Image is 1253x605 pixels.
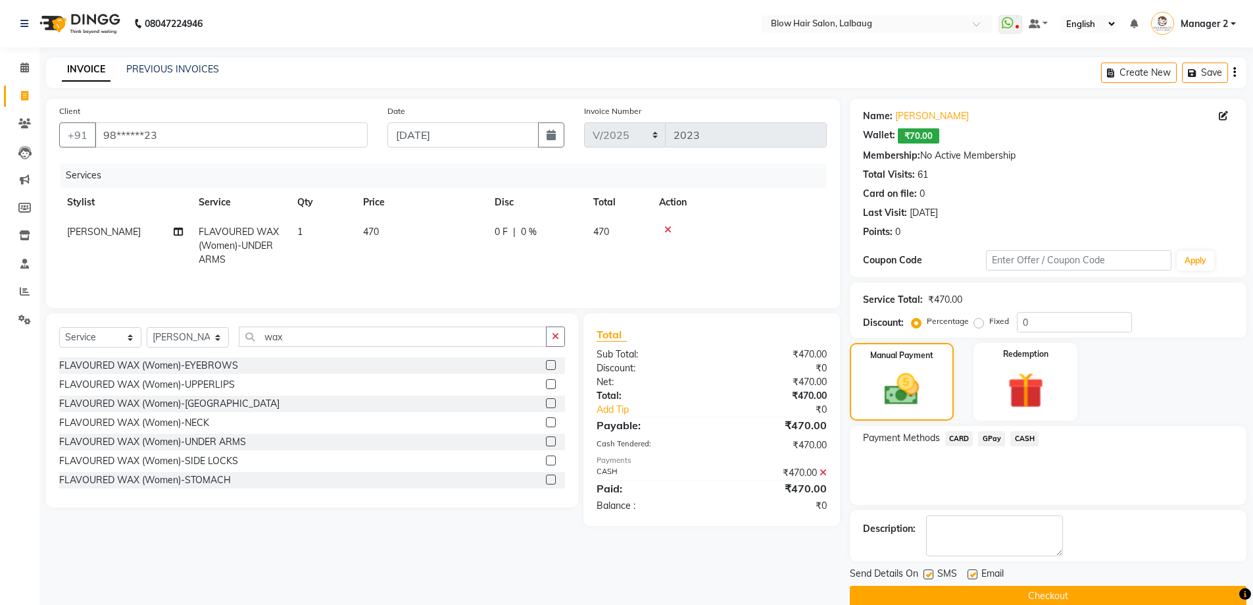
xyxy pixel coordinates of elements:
[927,315,969,327] label: Percentage
[863,225,893,239] div: Points:
[712,438,837,452] div: ₹470.00
[67,226,141,238] span: [PERSON_NAME]
[1177,251,1214,271] button: Apply
[863,128,895,144] div: Wallet:
[986,250,1171,271] input: Enter Offer / Coupon Code
[945,431,973,446] span: CARD
[587,417,712,433] div: Payable:
[1182,63,1228,83] button: Save
[873,369,930,409] img: _cash.svg
[712,348,837,361] div: ₹470.00
[59,416,209,430] div: FLAVOURED WAX (Women)-NECK
[587,375,712,389] div: Net:
[521,225,537,239] span: 0 %
[850,567,918,583] span: Send Details On
[289,188,355,217] th: Qty
[59,454,238,468] div: FLAVOURED WAX (Women)-SIDE LOCKS
[62,58,111,82] a: INVOICE
[1010,431,1039,446] span: CASH
[59,473,231,487] div: FLAVOURED WAX (Women)-STOMACH
[863,522,916,536] div: Description:
[712,481,837,496] div: ₹470.00
[59,188,191,217] th: Stylist
[297,226,303,238] span: 1
[126,63,219,75] a: PREVIOUS INVOICES
[928,293,962,307] div: ₹470.00
[95,122,368,147] input: Search by Name/Mobile/Email/Code
[597,455,826,466] div: Payments
[863,253,987,267] div: Coupon Code
[597,328,627,342] span: Total
[918,168,928,182] div: 61
[863,149,1233,163] div: No Active Membership
[981,567,1004,583] span: Email
[1151,12,1174,35] img: Manager 2
[145,5,203,42] b: 08047224946
[712,499,837,513] div: ₹0
[895,109,969,123] a: [PERSON_NAME]
[895,225,900,239] div: 0
[587,348,712,361] div: Sub Total:
[863,187,917,201] div: Card on file:
[584,105,641,117] label: Invoice Number
[712,417,837,433] div: ₹470.00
[870,350,933,361] label: Manual Payment
[1181,17,1228,31] span: Manager 2
[863,431,940,445] span: Payment Methods
[651,188,827,217] th: Action
[355,188,487,217] th: Price
[863,168,915,182] div: Total Visits:
[61,163,837,188] div: Services
[587,361,712,375] div: Discount:
[920,187,925,201] div: 0
[239,327,547,347] input: Search or Scan
[712,389,837,403] div: ₹470.00
[59,378,235,392] div: FLAVOURED WAX (Women)-UPPERLIPS
[59,435,246,449] div: FLAVOURED WAX (Women)-UNDER ARMS
[587,499,712,513] div: Balance :
[863,206,907,220] div: Last Visit:
[59,105,80,117] label: Client
[996,368,1055,413] img: _gift.svg
[587,481,712,496] div: Paid:
[59,122,96,147] button: +91
[585,188,651,217] th: Total
[495,225,508,239] span: 0 F
[593,226,609,238] span: 470
[712,466,837,480] div: ₹470.00
[712,375,837,389] div: ₹470.00
[898,128,939,144] span: ₹70.00
[910,206,938,220] div: [DATE]
[733,403,837,417] div: ₹0
[587,403,732,417] a: Add Tip
[989,315,1009,327] label: Fixed
[59,397,280,411] div: FLAVOURED WAX (Women)-[GEOGRAPHIC_DATA]
[937,567,957,583] span: SMS
[1003,348,1048,360] label: Redemption
[34,5,124,42] img: logo
[487,188,585,217] th: Disc
[363,226,379,238] span: 470
[863,109,893,123] div: Name:
[1101,63,1177,83] button: Create New
[191,188,289,217] th: Service
[587,389,712,403] div: Total:
[863,316,904,330] div: Discount:
[587,466,712,480] div: CASH
[863,293,923,307] div: Service Total:
[59,359,238,373] div: FLAVOURED WAX (Women)-EYEBROWS
[199,226,279,265] span: FLAVOURED WAX (Women)-UNDER ARMS
[712,361,837,375] div: ₹0
[978,431,1005,446] span: GPay
[863,149,920,163] div: Membership:
[587,438,712,452] div: Cash Tendered:
[513,225,516,239] span: |
[387,105,405,117] label: Date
